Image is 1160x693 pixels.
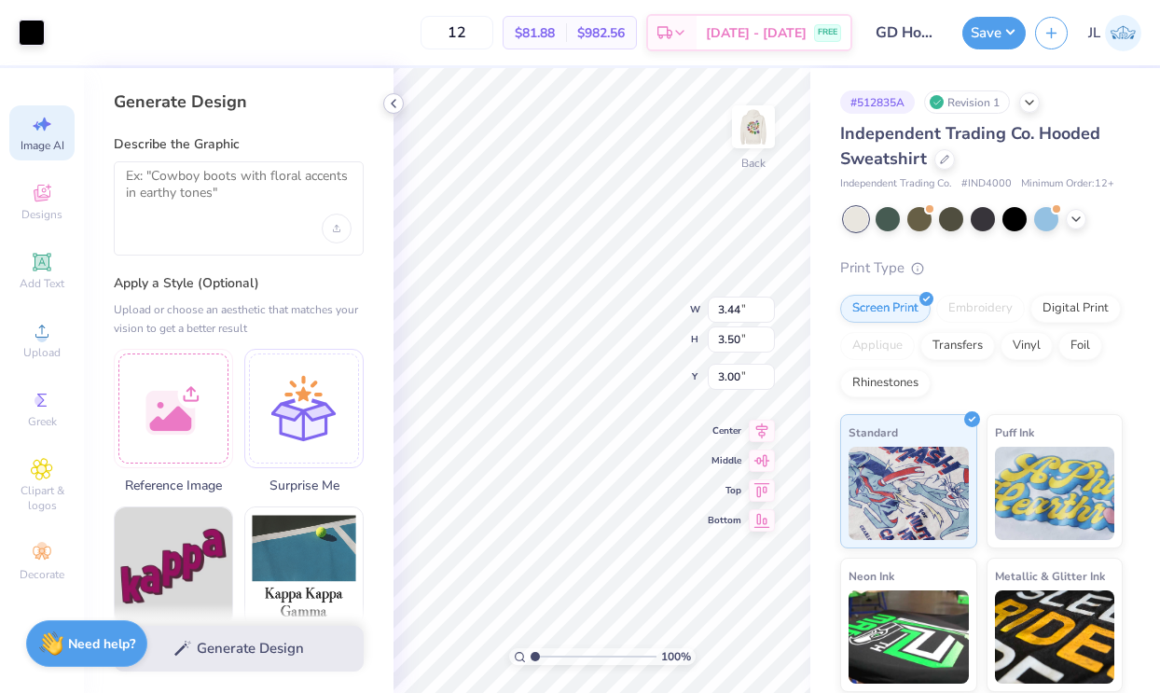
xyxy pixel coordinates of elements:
div: Back [741,155,766,172]
div: Revision 1 [924,90,1010,114]
span: Upload [23,345,61,360]
span: [DATE] - [DATE] [706,23,807,43]
span: Bottom [708,514,741,527]
div: Applique [840,332,915,360]
div: Print Type [840,257,1123,279]
a: JL [1088,15,1141,51]
div: Transfers [920,332,995,360]
span: Metallic & Glitter Ink [995,566,1105,586]
span: Add Text [20,276,64,291]
strong: Need help? [68,635,135,653]
div: Embroidery [936,295,1025,323]
span: # IND4000 [961,176,1012,192]
span: Minimum Order: 12 + [1021,176,1114,192]
div: Generate Design [114,90,364,113]
img: Standard [849,447,969,540]
span: Center [708,424,741,437]
span: $982.56 [577,23,625,43]
div: Foil [1058,332,1102,360]
span: Image AI [21,138,64,153]
span: Standard [849,423,898,442]
button: Save [962,17,1026,49]
span: Surprise Me [244,476,364,495]
div: Digital Print [1030,295,1121,323]
span: Independent Trading Co. Hooded Sweatshirt [840,122,1100,170]
img: Back [735,108,772,146]
img: Metallic & Glitter Ink [995,590,1115,684]
img: Text-Based [115,507,232,625]
div: Rhinestones [840,369,931,397]
span: 100 % [661,648,691,665]
span: Neon Ink [849,566,894,586]
img: Neon Ink [849,590,969,684]
span: JL [1088,22,1100,44]
img: Jerry Lascher [1105,15,1141,51]
span: Clipart & logos [9,483,75,513]
div: Vinyl [1001,332,1053,360]
span: $81.88 [515,23,555,43]
span: Puff Ink [995,423,1034,442]
label: Apply a Style (Optional) [114,274,364,293]
img: Puff Ink [995,447,1115,540]
span: FREE [818,26,837,39]
div: # 512835A [840,90,915,114]
div: Screen Print [840,295,931,323]
div: Upload or choose an aesthetic that matches your vision to get a better result [114,300,364,338]
span: Middle [708,454,741,467]
input: – – [421,16,493,49]
span: Reference Image [114,476,233,495]
label: Describe the Graphic [114,135,364,154]
img: Photorealistic [245,507,363,625]
span: Top [708,484,741,497]
input: Untitled Design [862,14,953,51]
div: Upload image [322,214,352,243]
span: Greek [28,414,57,429]
span: Independent Trading Co. [840,176,952,192]
span: Designs [21,207,62,222]
span: Decorate [20,567,64,582]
